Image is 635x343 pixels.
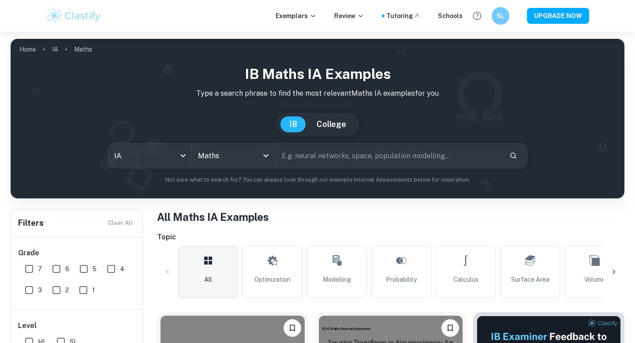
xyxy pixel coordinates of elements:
[386,275,417,284] span: Probability
[260,149,272,162] button: Open
[438,11,463,21] a: Schools
[38,264,42,274] span: 7
[18,248,136,258] h6: Grade
[496,11,506,21] h6: SL
[65,264,69,274] span: 6
[18,217,44,229] h6: Filters
[334,11,364,21] p: Review
[18,175,617,184] p: Not sure what to search for? You can always look through our example Internal Assessments below f...
[18,88,617,99] p: Type a search phrase to find the most relevant Maths IA examples for you
[254,275,291,284] span: Optimization
[74,45,92,54] p: Maths
[204,275,212,284] span: All
[65,285,69,295] span: 2
[157,232,624,242] h6: Topic
[157,209,624,225] h1: All Maths IA Examples
[92,285,95,295] span: 1
[308,116,355,132] button: College
[584,275,605,284] span: Volume
[276,143,502,168] input: E.g. neural networks, space, population modelling...
[386,11,420,21] a: Tutoring
[18,63,617,85] h1: IB Maths IA examples
[511,275,549,284] span: Surface Area
[441,319,459,337] button: Bookmark
[506,148,521,163] button: Search
[276,11,317,21] p: Exemplars
[38,285,42,295] span: 3
[52,43,58,56] a: IA
[284,319,301,337] button: Bookmark
[492,7,509,25] button: SL
[46,7,102,25] img: Clastify logo
[93,264,97,274] span: 5
[323,275,351,284] span: Modelling
[453,275,478,284] span: Calculus
[18,321,136,331] h6: Level
[280,116,306,132] button: IB
[120,264,124,274] span: 4
[527,8,589,24] button: UPGRADE NOW
[11,39,624,198] img: profile cover
[470,8,485,23] button: Help and Feedback
[108,143,191,168] div: IA
[19,43,36,56] a: Home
